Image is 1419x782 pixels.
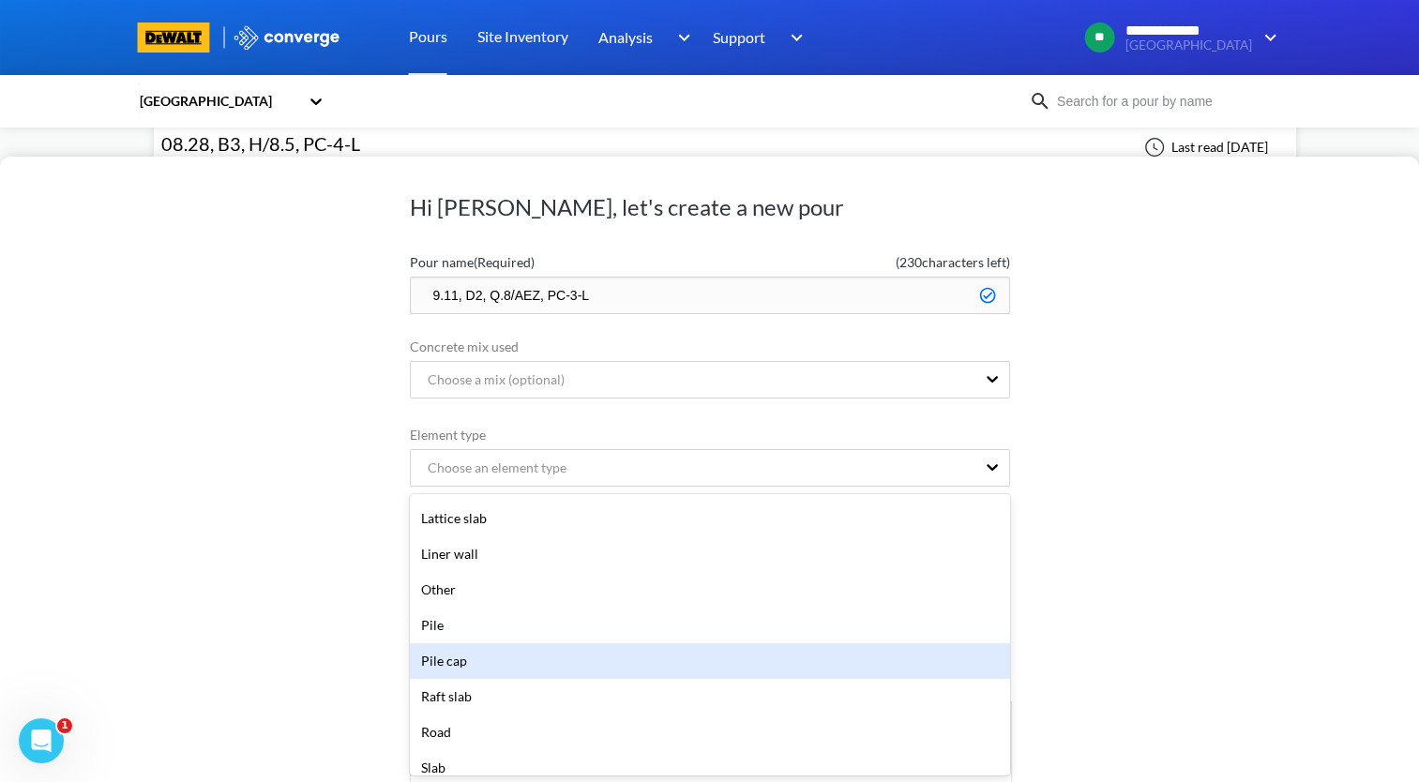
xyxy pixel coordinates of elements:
div: Road [410,714,1010,750]
div: Other [410,572,1010,608]
img: downArrow.svg [666,26,696,49]
img: downArrow.svg [778,26,808,49]
div: Raft slab [410,679,1010,714]
span: ( 230 characters left) [710,252,1010,273]
div: [GEOGRAPHIC_DATA] [138,91,299,112]
label: Pour name (Required) [410,252,710,273]
span: Support [713,25,765,49]
span: 1 [57,718,72,733]
span: Analysis [598,25,653,49]
label: Element type [410,425,1010,445]
img: logo_ewhite.svg [233,25,341,50]
div: Lattice slab [410,501,1010,536]
div: Choose a mix (optional) [413,369,565,390]
img: icon-search.svg [1029,90,1051,113]
img: branding logo [138,23,210,53]
div: Pile cap [410,643,1010,679]
a: branding logo [138,23,233,53]
iframe: Intercom live chat [19,718,64,763]
img: downArrow.svg [1252,26,1282,49]
div: Pile [410,608,1010,643]
label: Concrete mix used [410,337,1010,357]
div: Choose an element type [413,458,566,478]
input: Type the pour name here [410,277,1010,314]
h1: Hi [PERSON_NAME], let's create a new pour [410,192,1010,222]
div: Liner wall [410,536,1010,572]
input: Search for a pour by name [1051,91,1278,112]
span: [GEOGRAPHIC_DATA] [1125,38,1252,53]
